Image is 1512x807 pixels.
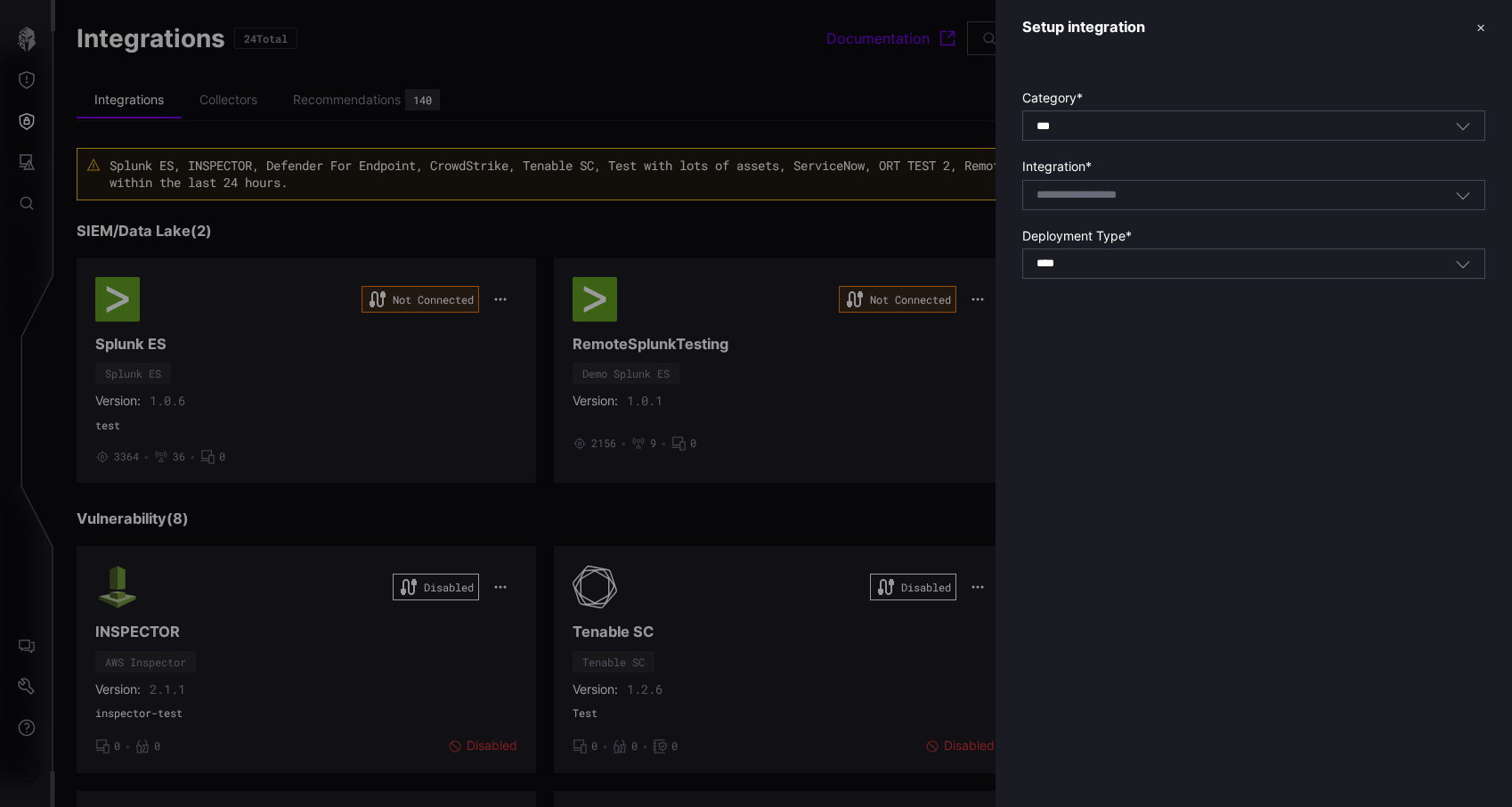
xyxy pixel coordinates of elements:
button: Toggle options menu [1455,118,1471,134]
label: Category * [1022,90,1485,106]
h3: Setup integration [1022,18,1145,37]
label: Deployment Type * [1022,228,1485,244]
button: ✕ [1476,18,1485,37]
button: Toggle options menu [1455,256,1471,272]
label: Integration * [1022,159,1485,175]
button: Toggle options menu [1455,187,1471,203]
